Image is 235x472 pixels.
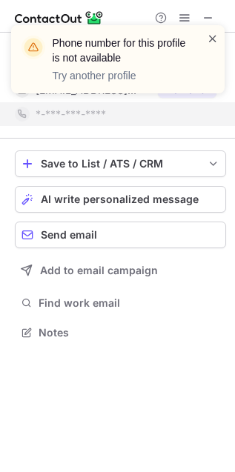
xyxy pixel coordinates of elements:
div: Save to List / ATS / CRM [41,158,200,170]
span: Add to email campaign [40,265,158,276]
button: Notes [15,322,226,343]
span: AI write personalized message [41,193,199,205]
button: Add to email campaign [15,257,226,284]
span: Send email [41,229,97,241]
button: Send email [15,222,226,248]
img: warning [21,36,45,59]
p: Try another profile [53,68,189,83]
span: Notes [39,326,220,339]
header: Phone number for this profile is not available [53,36,189,65]
button: AI write personalized message [15,186,226,213]
button: save-profile-one-click [15,150,226,177]
span: Find work email [39,296,220,310]
button: Find work email [15,293,226,313]
img: ContactOut v5.3.10 [15,9,104,27]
